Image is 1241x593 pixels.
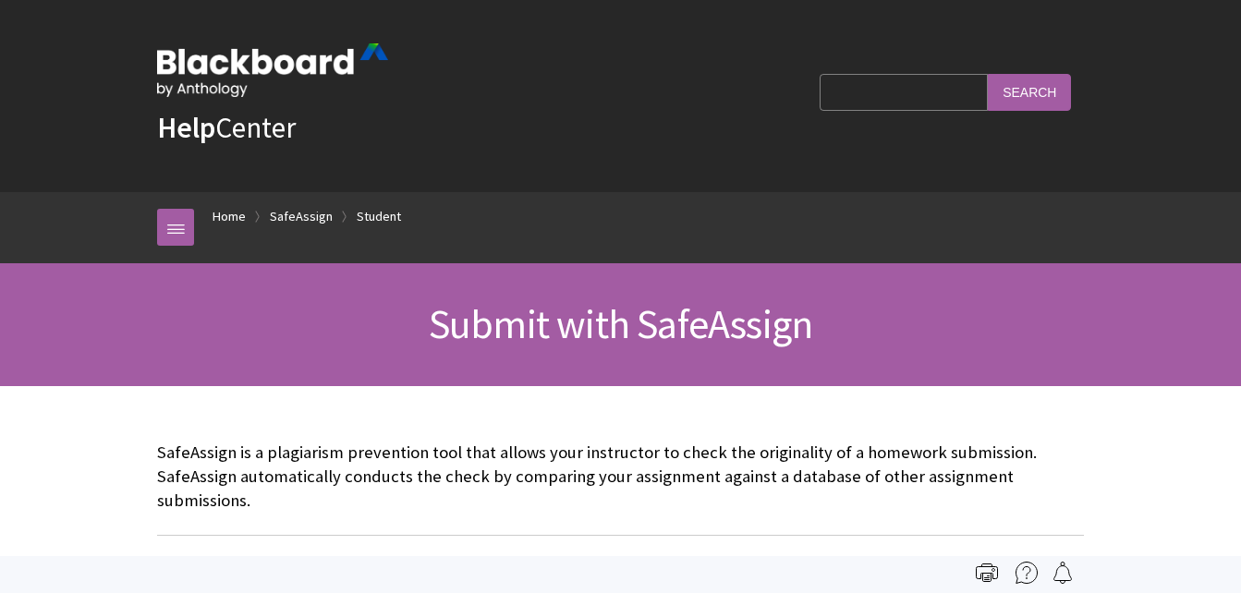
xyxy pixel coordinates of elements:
[1052,562,1074,584] img: Follow this page
[976,562,998,584] img: Print
[157,109,296,146] a: HelpCenter
[429,298,812,349] span: Submit with SafeAssign
[157,109,215,146] strong: Help
[157,441,1084,514] p: SafeAssign is a plagiarism prevention tool that allows your instructor to check the originality o...
[357,205,401,228] a: Student
[213,205,246,228] a: Home
[1016,562,1038,584] img: More help
[988,74,1071,110] input: Search
[157,43,388,97] img: Blackboard by Anthology
[270,205,333,228] a: SafeAssign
